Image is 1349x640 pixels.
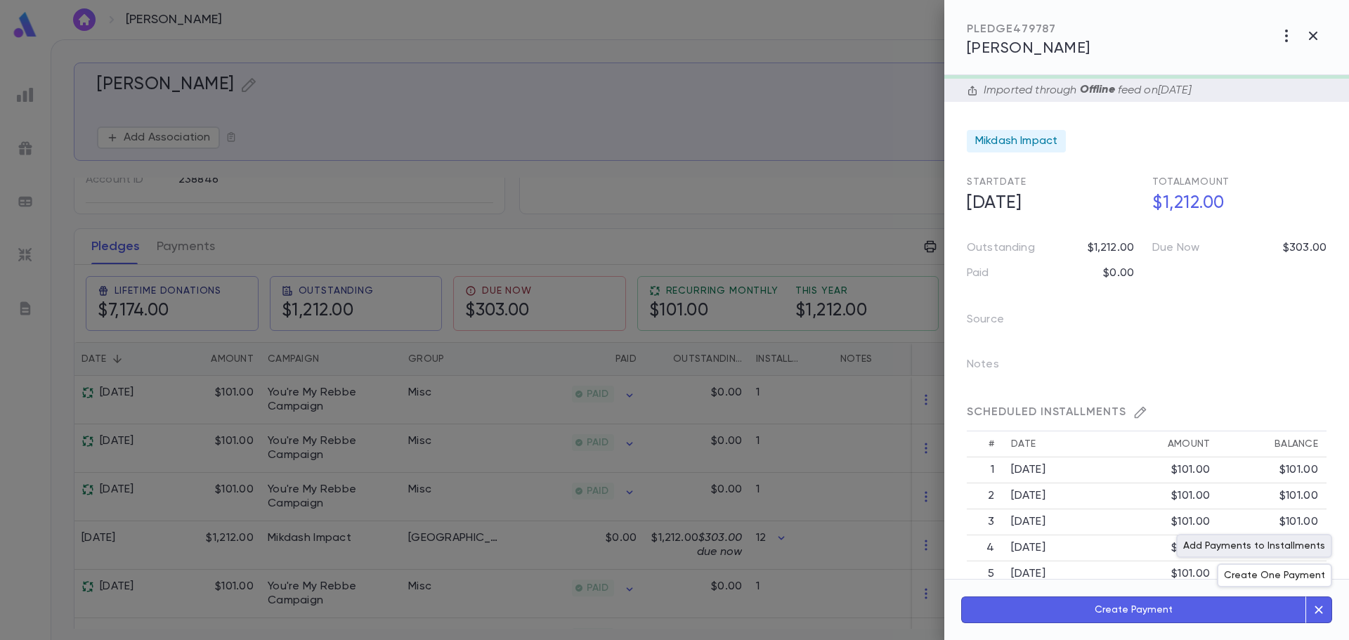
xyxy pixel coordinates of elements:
[1103,266,1134,280] p: $0.00
[1218,431,1327,457] th: Balance
[967,561,1003,587] th: 5
[975,134,1057,148] span: Mikdash Impact
[1283,241,1327,255] p: $303.00
[1218,483,1327,509] td: $101.00
[1111,483,1219,509] td: $101.00
[967,483,1003,509] th: 2
[1003,561,1111,587] td: [DATE]
[967,457,1003,483] th: 1
[1077,83,1118,98] p: Offline
[1003,457,1111,483] td: [DATE]
[1111,457,1219,483] td: $101.00
[978,83,1191,98] div: Imported through feed on [DATE]
[1088,241,1134,255] p: $1,212.00
[1218,509,1327,535] td: $101.00
[1176,534,1332,558] button: Add Payments to Installments
[967,535,1003,561] th: 4
[961,596,1306,623] button: Create Payment
[1003,483,1111,509] td: [DATE]
[1111,431,1219,457] th: Amount
[1003,509,1111,535] td: [DATE]
[967,241,1035,255] p: Outstanding
[958,189,1141,218] h5: [DATE]
[1144,189,1327,218] h5: $1,212.00
[1003,535,1111,561] td: [DATE]
[1111,561,1219,587] td: $101.00
[967,509,1003,535] th: 3
[1111,509,1219,535] td: $101.00
[1111,535,1219,561] td: $101.00
[967,22,1090,37] div: PLEDGE 479787
[1152,241,1199,255] p: Due Now
[967,177,1027,187] span: Start Date
[967,431,1003,457] th: #
[1152,177,1230,187] span: Total Amount
[967,266,989,280] p: Paid
[1003,431,1111,457] th: Date
[967,130,1066,152] div: Mikdash Impact
[967,405,1327,419] div: SCHEDULED INSTALLMENTS
[967,353,1022,381] p: Notes
[967,41,1090,56] span: [PERSON_NAME]
[1217,563,1332,587] button: Create One Payment
[1218,457,1327,483] td: $101.00
[967,308,1027,337] p: Source
[1218,561,1327,587] td: $101.00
